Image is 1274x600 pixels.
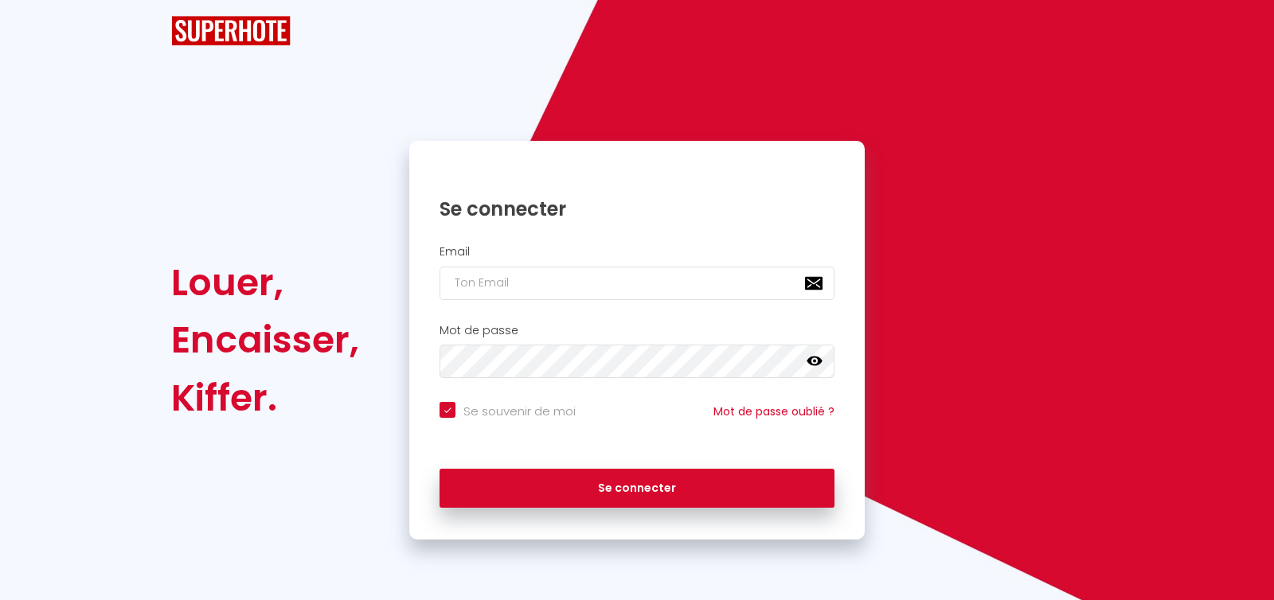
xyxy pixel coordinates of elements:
[440,469,834,508] button: Se connecter
[440,197,834,221] h1: Se connecter
[171,311,359,368] div: Encaisser,
[171,369,359,427] div: Kiffer.
[713,403,834,419] a: Mot de passe oublié ?
[440,324,834,337] h2: Mot de passe
[440,245,834,259] h2: Email
[440,267,834,300] input: Ton Email
[171,254,359,311] div: Louer,
[171,16,291,45] img: SuperHote logo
